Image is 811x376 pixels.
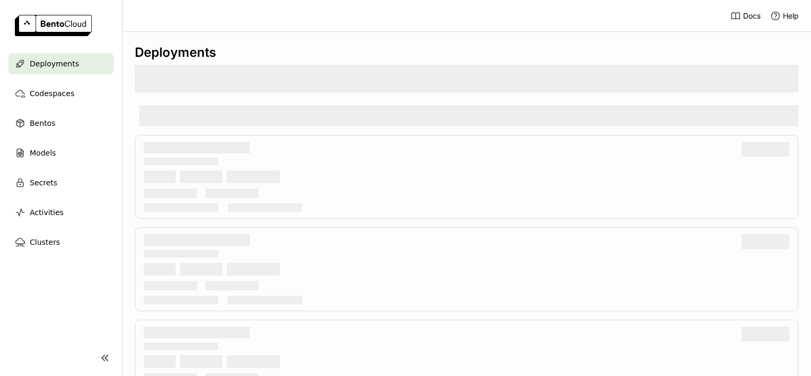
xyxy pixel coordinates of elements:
[770,11,799,21] div: Help
[135,45,798,61] div: Deployments
[743,11,761,21] span: Docs
[30,236,60,249] span: Clusters
[8,202,114,223] a: Activities
[8,232,114,253] a: Clusters
[8,113,114,134] a: Bentos
[783,11,799,21] span: Help
[30,206,64,219] span: Activities
[8,142,114,164] a: Models
[8,172,114,193] a: Secrets
[30,57,79,70] span: Deployments
[30,87,74,100] span: Codespaces
[15,15,92,36] img: logo
[30,117,55,130] span: Bentos
[730,11,761,21] a: Docs
[30,176,57,189] span: Secrets
[8,83,114,104] a: Codespaces
[30,147,56,159] span: Models
[8,53,114,74] a: Deployments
